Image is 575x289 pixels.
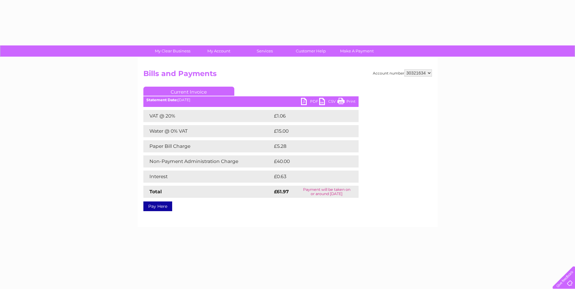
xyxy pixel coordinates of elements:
a: Current Invoice [143,87,234,96]
div: [DATE] [143,98,359,102]
td: £1.06 [272,110,344,122]
td: Interest [143,171,272,183]
a: My Clear Business [148,45,198,57]
div: Account number [373,69,432,77]
td: Payment will be taken on or around [DATE] [295,186,359,198]
a: My Account [194,45,244,57]
b: Statement Date: [146,98,178,102]
a: Customer Help [286,45,336,57]
a: Make A Payment [332,45,382,57]
td: Non-Payment Administration Charge [143,155,272,168]
td: Paper Bill Charge [143,140,272,152]
a: Pay Here [143,201,172,211]
td: £0.63 [272,171,344,183]
td: Water @ 0% VAT [143,125,272,137]
td: VAT @ 20% [143,110,272,122]
a: Print [337,98,356,107]
td: £5.28 [272,140,344,152]
h2: Bills and Payments [143,69,432,81]
td: £40.00 [272,155,347,168]
strong: Total [149,189,162,194]
a: CSV [319,98,337,107]
a: Services [240,45,290,57]
td: £15.00 [272,125,346,137]
strong: £61.97 [274,189,289,194]
a: PDF [301,98,319,107]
